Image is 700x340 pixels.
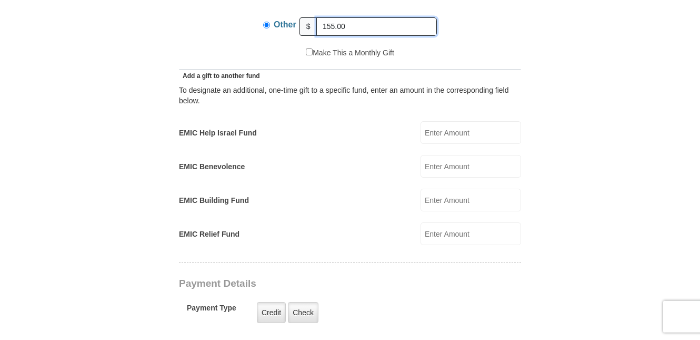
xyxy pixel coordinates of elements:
[179,278,447,290] h3: Payment Details
[179,128,257,138] label: EMIC Help Israel Fund
[179,161,245,172] label: EMIC Benevolence
[421,155,521,178] input: Enter Amount
[306,48,313,55] input: Make This a Monthly Gift
[421,189,521,211] input: Enter Amount
[179,195,249,206] label: EMIC Building Fund
[316,17,437,36] input: Other Amount
[179,72,260,80] span: Add a gift to another fund
[299,17,317,36] span: $
[274,20,296,29] span: Other
[306,47,394,58] label: Make This a Monthly Gift
[187,304,236,318] h5: Payment Type
[179,229,239,239] label: EMIC Relief Fund
[421,222,521,245] input: Enter Amount
[179,85,521,106] div: To designate an additional, one-time gift to a specific fund, enter an amount in the correspondin...
[421,121,521,144] input: Enter Amount
[257,302,286,323] label: Credit
[288,302,318,323] label: Check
